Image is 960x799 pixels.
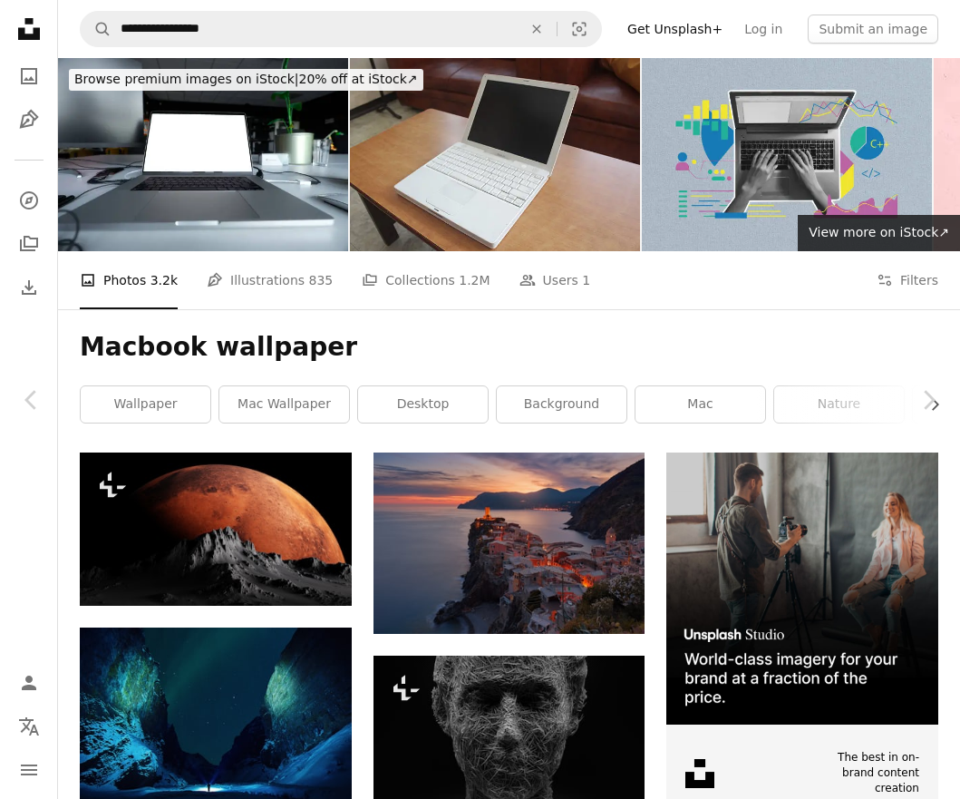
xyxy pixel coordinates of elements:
a: a black and white photo of a man's face [373,724,645,740]
img: aerial view of village on mountain cliff during orange sunset [373,453,645,634]
img: Composite photo collage of hands type macbook keyboard screen interface settings statistics chart... [642,58,932,251]
a: mac wallpaper [219,386,349,423]
a: Collections [11,226,47,262]
img: a red moon rising over the top of a mountain [80,453,352,606]
a: Get Unsplash+ [616,15,733,44]
button: Clear [517,12,557,46]
span: 1.2M [459,270,490,290]
button: Search Unsplash [81,12,112,46]
a: a red moon rising over the top of a mountain [80,521,352,537]
span: The best in on-brand content creation [816,750,919,795]
a: Browse premium images on iStock|20% off at iStock↗ [58,58,434,102]
a: Log in [733,15,793,44]
a: Illustrations [11,102,47,138]
a: Illustrations 835 [207,251,333,309]
form: Find visuals sitewide [80,11,602,47]
img: file-1715651741414-859baba4300dimage [666,453,938,725]
a: aerial view of village on mountain cliff during orange sunset [373,535,645,551]
a: Explore [11,182,47,219]
a: mac [635,386,765,423]
button: Language [11,708,47,745]
button: Filters [877,251,938,309]
button: Visual search [558,12,601,46]
span: 1 [582,270,590,290]
a: Users 1 [519,251,591,309]
a: Photos [11,58,47,94]
a: Collections 1.2M [362,251,490,309]
span: View more on iStock ↗ [809,225,949,239]
img: MacBook Mockup in office [58,58,348,251]
h1: Macbook wallpaper [80,331,938,364]
a: wallpaper [81,386,210,423]
img: old white macbook with black screen isolated and blurred background [350,58,640,251]
a: background [497,386,626,423]
button: Menu [11,752,47,788]
a: View more on iStock↗ [798,215,960,251]
a: nature [774,386,904,423]
a: desktop [358,386,488,423]
img: file-1631678316303-ed18b8b5cb9cimage [685,759,714,788]
a: Next [897,313,960,487]
a: Download History [11,269,47,306]
span: Browse premium images on iStock | [74,72,298,86]
a: Log in / Sign up [11,665,47,701]
span: 20% off at iStock ↗ [74,72,418,86]
button: Submit an image [808,15,938,44]
span: 835 [309,270,334,290]
a: northern lights [80,709,352,726]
